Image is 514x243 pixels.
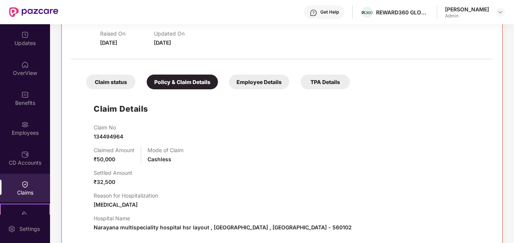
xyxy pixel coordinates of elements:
img: svg+xml;base64,PHN2ZyBpZD0iU2V0dGluZy0yMHgyMCIgeG1sbnM9Imh0dHA6Ly93d3cudzMub3JnLzIwMDAvc3ZnIiB3aW... [8,225,16,233]
p: Raised On [100,30,154,37]
p: Reason for Hospitalization [94,192,158,199]
div: Employee Details [229,75,289,89]
img: svg+xml;base64,PHN2ZyB4bWxucz0iaHR0cDovL3d3dy53My5vcmcvMjAwMC9zdmciIHdpZHRoPSIyMSIgaGVpZ2h0PSIyMC... [21,210,29,218]
div: Settings [17,225,42,233]
span: [MEDICAL_DATA] [94,201,138,208]
div: Get Help [320,9,339,15]
p: Updated On [154,30,208,37]
img: R360%20LOGO.png [362,11,373,14]
img: svg+xml;base64,PHN2ZyBpZD0iQ2xhaW0iIHhtbG5zPSJodHRwOi8vd3d3LnczLm9yZy8yMDAwL3N2ZyIgd2lkdGg9IjIwIi... [21,181,29,188]
p: Hospital Name [94,215,352,221]
p: Claimed Amount [94,147,135,153]
span: ₹50,000 [94,156,115,162]
img: svg+xml;base64,PHN2ZyBpZD0iQmVuZWZpdHMiIHhtbG5zPSJodHRwOi8vd3d3LnczLm9yZy8yMDAwL3N2ZyIgd2lkdGg9Ij... [21,91,29,98]
span: Narayana multispeciality hospital hsr layout , [GEOGRAPHIC_DATA] , [GEOGRAPHIC_DATA] - 560102 [94,224,352,231]
span: [DATE] [100,39,117,46]
div: REWARD360 GLOBAL SERVICES PRIVATE LIMITED [376,9,429,16]
div: [PERSON_NAME] [445,6,489,13]
p: Claim No [94,124,123,131]
span: 134494964 [94,133,123,140]
p: Settled Amount [94,170,132,176]
h1: Claim Details [94,103,148,115]
p: Mode of Claim [147,147,183,153]
div: TPA Details [301,75,350,89]
span: ₹32,500 [94,179,115,185]
img: New Pazcare Logo [9,7,58,17]
img: svg+xml;base64,PHN2ZyBpZD0iSGVscC0zMngzMiIgeG1sbnM9Imh0dHA6Ly93d3cudzMub3JnLzIwMDAvc3ZnIiB3aWR0aD... [310,9,317,17]
img: svg+xml;base64,PHN2ZyBpZD0iVXBkYXRlZCIgeG1sbnM9Imh0dHA6Ly93d3cudzMub3JnLzIwMDAvc3ZnIiB3aWR0aD0iMj... [21,31,29,39]
span: [DATE] [154,39,171,46]
div: Claim status [86,75,135,89]
div: Policy & Claim Details [147,75,218,89]
img: svg+xml;base64,PHN2ZyBpZD0iRW1wbG95ZWVzIiB4bWxucz0iaHR0cDovL3d3dy53My5vcmcvMjAwMC9zdmciIHdpZHRoPS... [21,121,29,128]
img: svg+xml;base64,PHN2ZyBpZD0iSG9tZSIgeG1sbnM9Imh0dHA6Ly93d3cudzMub3JnLzIwMDAvc3ZnIiB3aWR0aD0iMjAiIG... [21,61,29,69]
img: svg+xml;base64,PHN2ZyBpZD0iQ0RfQWNjb3VudHMiIGRhdGEtbmFtZT0iQ0QgQWNjb3VudHMiIHhtbG5zPSJodHRwOi8vd3... [21,151,29,158]
span: Cashless [147,156,171,162]
img: svg+xml;base64,PHN2ZyBpZD0iRHJvcGRvd24tMzJ4MzIiIHhtbG5zPSJodHRwOi8vd3d3LnczLm9yZy8yMDAwL3N2ZyIgd2... [497,9,503,15]
div: Admin [445,13,489,19]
